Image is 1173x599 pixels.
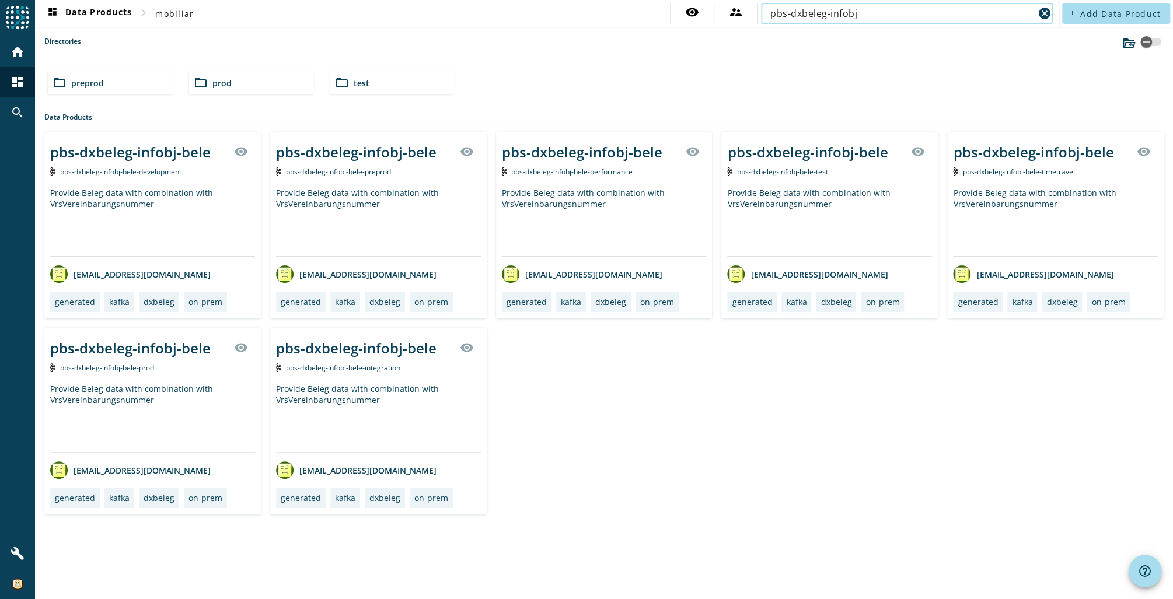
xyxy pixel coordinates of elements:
div: pbs-dxbeleg-infobj-bele [276,338,437,358]
div: [EMAIL_ADDRESS][DOMAIN_NAME] [276,265,437,283]
div: generated [958,296,998,307]
mat-icon: visibility [1137,145,1151,159]
div: pbs-dxbeleg-infobj-bele [50,142,211,162]
img: Kafka Topic: pbs-dxbeleg-infobj-bele-test [727,167,732,176]
mat-icon: visibility [685,145,699,159]
mat-icon: home [11,45,25,59]
span: Data Products [46,6,132,20]
div: on-prem [188,492,222,503]
div: on-prem [414,296,448,307]
div: Provide Beleg data with combination with VrsVereinbarungsnummer [276,187,481,256]
span: Add Data Product [1080,8,1161,19]
div: generated [732,296,772,307]
img: avatar [727,265,745,283]
span: mobiliar [155,8,194,19]
mat-icon: visibility [685,5,699,19]
div: kafka [109,296,130,307]
div: on-prem [414,492,448,503]
mat-icon: visibility [460,341,474,355]
img: Kafka Topic: pbs-dxbeleg-infobj-bele-development [50,167,55,176]
div: kafka [109,492,130,503]
button: Data Products [41,3,137,24]
div: pbs-dxbeleg-infobj-bele [502,142,662,162]
div: dxbeleg [144,296,174,307]
mat-icon: dashboard [11,75,25,89]
div: Provide Beleg data with combination with VrsVereinbarungsnummer [276,383,481,452]
img: spoud-logo.svg [6,6,29,29]
div: generated [281,492,321,503]
div: dxbeleg [1046,296,1077,307]
mat-icon: search [11,106,25,120]
mat-icon: help_outline [1138,564,1152,578]
span: preprod [71,78,104,89]
span: Kafka Topic: pbs-dxbeleg-infobj-bele-timetravel [963,167,1075,177]
img: avatar [276,461,294,479]
div: generated [55,296,95,307]
img: Kafka Topic: pbs-dxbeleg-infobj-bele-preprod [276,167,281,176]
div: [EMAIL_ADDRESS][DOMAIN_NAME] [727,265,888,283]
div: dxbeleg [144,492,174,503]
div: [EMAIL_ADDRESS][DOMAIN_NAME] [276,461,437,479]
img: avatar [502,265,519,283]
button: mobiliar [151,3,198,24]
mat-icon: visibility [911,145,925,159]
div: generated [507,296,547,307]
img: avatar [50,461,68,479]
div: Provide Beleg data with combination with VrsVereinbarungsnummer [50,383,255,452]
input: Search (% or * for wildcards) [770,6,1034,20]
div: Provide Beleg data with combination with VrsVereinbarungsnummer [502,187,707,256]
mat-icon: folder_open [53,76,67,90]
div: on-prem [640,296,674,307]
label: Directories [44,36,81,58]
div: on-prem [188,296,222,307]
div: Provide Beleg data with combination with VrsVereinbarungsnummer [953,187,1158,256]
img: Kafka Topic: pbs-dxbeleg-infobj-bele-prod [50,363,55,372]
mat-icon: cancel [1038,6,1052,20]
div: generated [281,296,321,307]
div: dxbeleg [595,296,626,307]
img: avatar [276,265,294,283]
span: Kafka Topic: pbs-dxbeleg-infobj-bele-test [737,167,828,177]
img: 2d77831b3fd341734dc3f4414599b1bd [12,578,23,590]
mat-icon: dashboard [46,6,60,20]
span: test [354,78,369,89]
div: kafka [335,492,355,503]
div: on-prem [1091,296,1125,307]
div: kafka [335,296,355,307]
div: [EMAIL_ADDRESS][DOMAIN_NAME] [50,265,211,283]
div: pbs-dxbeleg-infobj-bele [727,142,888,162]
div: generated [55,492,95,503]
div: [EMAIL_ADDRESS][DOMAIN_NAME] [953,265,1113,283]
mat-icon: folder_open [194,76,208,90]
div: Provide Beleg data with combination with VrsVereinbarungsnummer [727,187,932,256]
span: prod [212,78,232,89]
div: kafka [561,296,581,307]
mat-icon: visibility [460,145,474,159]
img: avatar [953,265,970,283]
div: kafka [1012,296,1032,307]
div: dxbeleg [369,492,400,503]
span: Kafka Topic: pbs-dxbeleg-infobj-bele-preprod [285,167,390,177]
img: Kafka Topic: pbs-dxbeleg-infobj-bele-integration [276,363,281,372]
div: Data Products [44,112,1164,122]
mat-icon: folder_open [335,76,349,90]
span: Kafka Topic: pbs-dxbeleg-infobj-bele-prod [60,363,154,373]
div: pbs-dxbeleg-infobj-bele [276,142,437,162]
mat-icon: build [11,547,25,561]
div: [EMAIL_ADDRESS][DOMAIN_NAME] [502,265,662,283]
span: Kafka Topic: pbs-dxbeleg-infobj-bele-development [60,167,181,177]
div: [EMAIL_ADDRESS][DOMAIN_NAME] [50,461,211,479]
button: Add Data Product [1062,3,1170,24]
div: Provide Beleg data with combination with VrsVereinbarungsnummer [50,187,255,256]
mat-icon: visibility [234,145,248,159]
div: dxbeleg [369,296,400,307]
mat-icon: add [1069,10,1076,16]
img: Kafka Topic: pbs-dxbeleg-infobj-bele-performance [502,167,507,176]
img: Kafka Topic: pbs-dxbeleg-infobj-bele-timetravel [953,167,958,176]
div: pbs-dxbeleg-infobj-bele [50,338,211,358]
div: dxbeleg [821,296,851,307]
img: avatar [50,265,68,283]
mat-icon: supervisor_account [729,5,743,19]
button: Clear [1036,5,1053,22]
mat-icon: visibility [234,341,248,355]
